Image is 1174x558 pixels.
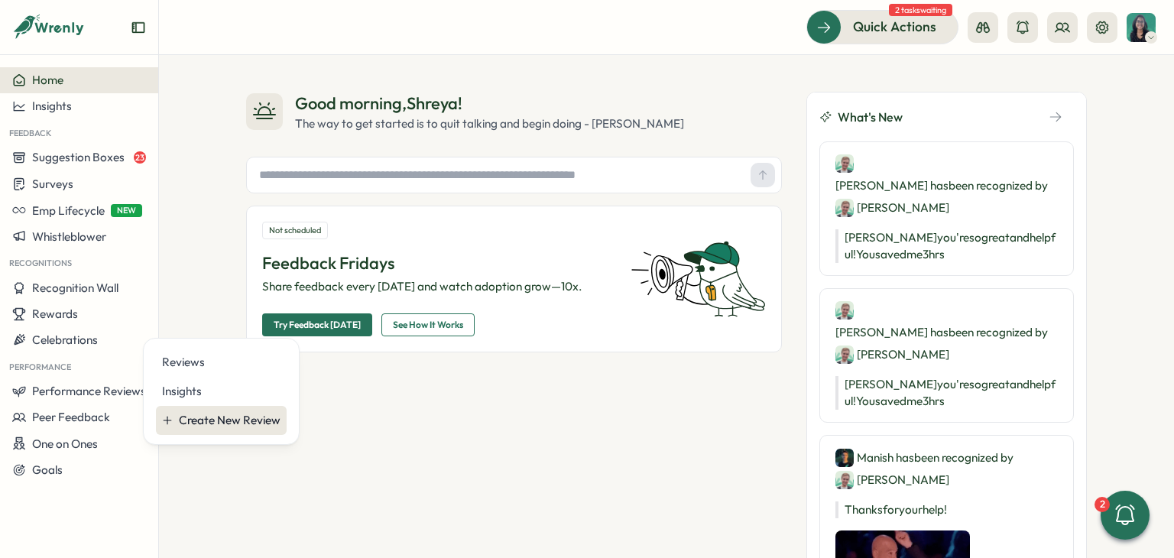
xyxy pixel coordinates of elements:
[179,412,281,429] div: Create New Review
[32,281,118,295] span: Recognition Wall
[1101,491,1150,540] button: 2
[835,198,949,217] div: [PERSON_NAME]
[835,376,1058,410] p: [PERSON_NAME] you're so great and helpful! You saved me 3 hrs
[262,251,612,275] p: Feedback Fridays
[838,108,903,127] span: What's New
[853,17,936,37] span: Quick Actions
[381,313,475,336] button: See How It Works
[32,99,72,113] span: Insights
[889,4,952,16] span: 2 tasks waiting
[393,314,463,336] span: See How It Works
[806,10,958,44] button: Quick Actions
[835,301,854,320] img: Matt Brooks
[32,410,110,424] span: Peer Feedback
[835,199,854,217] img: Matt Brooks
[131,20,146,35] button: Expand sidebar
[32,203,105,218] span: Emp Lifecycle
[835,154,1058,217] div: [PERSON_NAME] has been recognized by
[274,314,361,336] span: Try Feedback [DATE]
[156,348,287,377] a: Reviews
[835,470,949,489] div: [PERSON_NAME]
[1095,497,1110,512] div: 2
[835,346,854,364] img: Matt Brooks
[262,222,328,239] div: Not scheduled
[32,436,98,451] span: One on Ones
[111,204,142,217] span: NEW
[156,406,287,435] button: Create New Review
[835,229,1058,263] p: [PERSON_NAME] you're so great and helpful! You saved me 3 hrs
[835,301,1058,364] div: [PERSON_NAME] has been recognized by
[32,229,106,244] span: Whistleblower
[835,501,1058,518] p: Thanks for your help!
[835,471,854,489] img: Matt Brooks
[32,384,146,398] span: Performance Reviews
[262,278,612,295] p: Share feedback every [DATE] and watch adoption grow—10x.
[32,150,125,164] span: Suggestion Boxes
[32,177,73,191] span: Surveys
[32,307,78,321] span: Rewards
[262,313,372,336] button: Try Feedback [DATE]
[835,449,854,467] img: Manish Panwar
[295,92,684,115] div: Good morning , Shreya !
[32,333,98,347] span: Celebrations
[835,448,1058,489] div: Manish has been recognized by
[295,115,684,132] div: The way to get started is to quit talking and begin doing - [PERSON_NAME]
[156,377,287,406] a: Insights
[835,154,854,173] img: Matt Brooks
[1127,13,1156,42] img: Shreya
[162,354,281,371] div: Reviews
[162,383,281,400] div: Insights
[835,345,949,364] div: [PERSON_NAME]
[32,462,63,477] span: Goals
[134,151,146,164] span: 23
[32,73,63,87] span: Home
